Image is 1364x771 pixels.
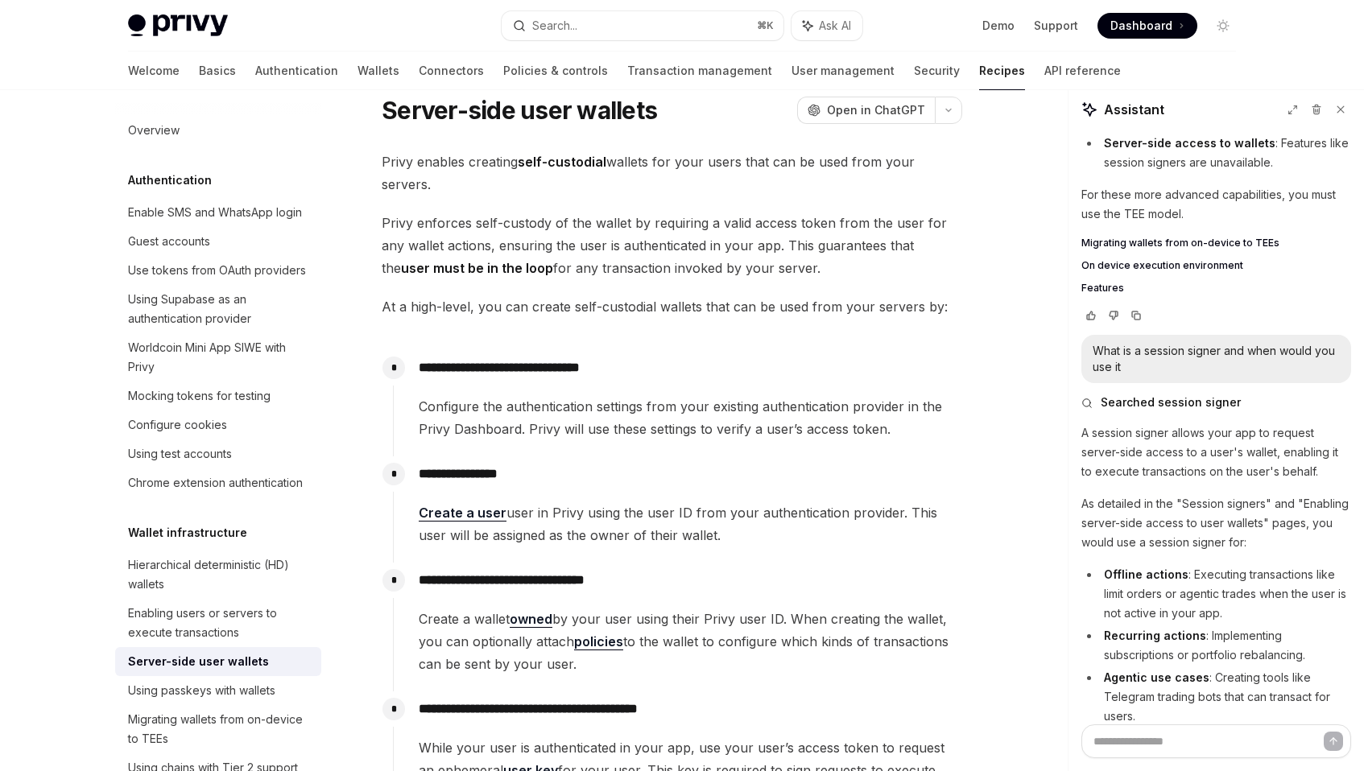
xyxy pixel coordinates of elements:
li: : Creating tools like Telegram trading bots that can transact for users. [1081,668,1351,726]
strong: self-custodial [518,154,606,170]
a: policies [574,633,623,650]
span: Privy enforces self-custody of the wallet by requiring a valid access token from the user for any... [382,212,962,279]
a: Chrome extension authentication [115,468,321,497]
div: Worldcoin Mini App SIWE with Privy [128,338,312,377]
span: user in Privy using the user ID from your authentication provider. This user will be assigned as ... [419,501,961,546]
a: Dashboard [1097,13,1197,39]
span: Searched session signer [1101,394,1241,410]
a: Welcome [128,52,180,90]
span: Create a wallet by your user using their Privy user ID. When creating the wallet, you can optiona... [419,608,961,675]
strong: Server-side access to wallets [1104,136,1275,150]
h5: Wallet infrastructure [128,523,247,542]
div: Server-side user wallets [128,652,269,671]
a: Features [1081,282,1351,295]
div: Chrome extension authentication [128,473,303,493]
span: ⌘ K [757,19,774,32]
p: For these more advanced capabilities, you must use the TEE model. [1081,185,1351,224]
a: Authentication [255,52,338,90]
span: Configure the authentication settings from your existing authentication provider in the Privy Das... [419,395,961,440]
div: Search... [532,16,577,35]
a: Hierarchical deterministic (HD) wallets [115,550,321,599]
a: Policies & controls [503,52,608,90]
div: Using passkeys with wallets [128,681,275,700]
div: Configure cookies [128,415,227,435]
a: Migrating wallets from on-device to TEEs [1081,237,1351,249]
a: Use tokens from OAuth providers [115,256,321,285]
a: owned [510,611,552,628]
li: : Executing transactions like limit orders or agentic trades when the user is not active in your ... [1081,565,1351,623]
div: Using Supabase as an authentication provider [128,290,312,328]
span: Migrating wallets from on-device to TEEs [1081,237,1279,249]
a: Create a user [419,505,506,522]
a: Security [914,52,960,90]
p: As detailed in the "Session signers" and "Enabling server-side access to user wallets" pages, you... [1081,494,1351,552]
button: Search...⌘K [502,11,783,40]
span: Open in ChatGPT [827,102,925,118]
a: Enable SMS and WhatsApp login [115,198,321,227]
button: Toggle dark mode [1210,13,1236,39]
div: Enable SMS and WhatsApp login [128,203,302,222]
span: Assistant [1104,100,1164,119]
li: : Features like session signers are unavailable. [1081,134,1351,172]
span: Dashboard [1110,18,1172,34]
a: Using test accounts [115,439,321,468]
a: Wallets [358,52,399,90]
a: Enabling users or servers to execute transactions [115,599,321,647]
a: Using Supabase as an authentication provider [115,285,321,333]
span: On device execution environment [1081,259,1243,272]
div: Enabling users or servers to execute transactions [128,604,312,642]
button: Searched session signer [1081,394,1351,410]
a: Configure cookies [115,410,321,439]
div: Mocking tokens for testing [128,386,271,406]
p: A session signer allows your app to request server-side access to a user's wallet, enabling it to... [1081,423,1351,481]
a: Server-side user wallets [115,647,321,676]
div: Guest accounts [128,232,210,251]
h5: Authentication [128,171,212,190]
button: Send message [1324,732,1343,751]
div: What is a session signer and when would you use it [1093,343,1340,375]
a: On device execution environment [1081,259,1351,272]
a: Transaction management [627,52,772,90]
a: Recipes [979,52,1025,90]
button: Ask AI [792,11,862,40]
a: Using passkeys with wallets [115,676,321,705]
div: Hierarchical deterministic (HD) wallets [128,555,312,594]
strong: Agentic use cases [1104,670,1209,684]
span: At a high-level, you can create self-custodial wallets that can be used from your servers by: [382,295,962,318]
strong: Offline actions [1104,567,1188,581]
a: Support [1034,18,1078,34]
strong: user must be in the loop [401,260,553,276]
a: Mocking tokens for testing [115,381,321,410]
a: Overview [115,116,321,145]
a: Guest accounts [115,227,321,256]
a: API reference [1044,52,1121,90]
div: Using test accounts [128,444,232,464]
span: Ask AI [819,18,851,34]
img: light logo [128,14,228,37]
a: Demo [982,18,1015,34]
div: Overview [128,121,180,140]
a: Migrating wallets from on-device to TEEs [115,705,321,753]
span: Features [1081,282,1124,295]
a: Connectors [419,52,484,90]
a: Worldcoin Mini App SIWE with Privy [115,333,321,381]
div: Use tokens from OAuth providers [128,261,306,280]
strong: Recurring actions [1104,629,1206,642]
button: Open in ChatGPT [797,97,935,124]
div: Migrating wallets from on-device to TEEs [128,710,312,748]
span: Privy enables creating wallets for your users that can be used from your servers. [382,150,962,196]
a: Basics [199,52,236,90]
h1: Server-side user wallets [382,96,657,125]
a: User management [792,52,895,90]
li: : Implementing subscriptions or portfolio rebalancing. [1081,626,1351,665]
